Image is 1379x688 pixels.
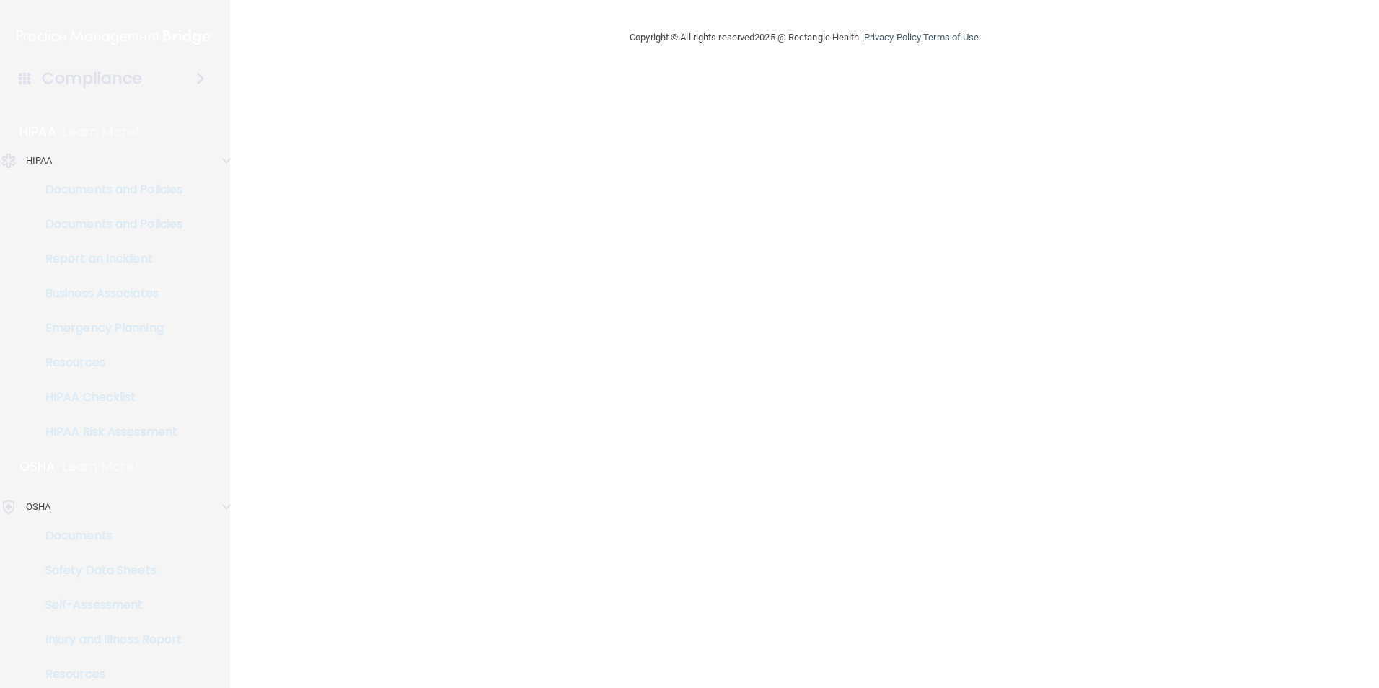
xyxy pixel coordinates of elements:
[19,458,56,475] p: OSHA
[9,390,206,405] p: HIPAA Checklist
[9,286,206,301] p: Business Associates
[9,598,206,612] p: Self-Assessment
[42,69,142,89] h4: Compliance
[9,356,206,370] p: Resources
[9,182,206,197] p: Documents and Policies
[9,529,206,543] p: Documents
[923,32,979,43] a: Terms of Use
[9,321,206,335] p: Emergency Planning
[63,123,140,141] p: Learn More!
[19,123,56,141] p: HIPAA
[9,563,206,578] p: Safety Data Sheets
[9,632,206,647] p: Injury and Illness Report
[9,252,206,266] p: Report an Incident
[26,152,53,169] p: HIPAA
[541,14,1067,61] div: Copyright © All rights reserved 2025 @ Rectangle Health | |
[17,22,213,51] img: PMB logo
[63,458,139,475] p: Learn More!
[26,498,50,516] p: OSHA
[9,667,206,682] p: Resources
[864,32,921,43] a: Privacy Policy
[9,425,206,439] p: HIPAA Risk Assessment
[9,217,206,231] p: Documents and Policies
